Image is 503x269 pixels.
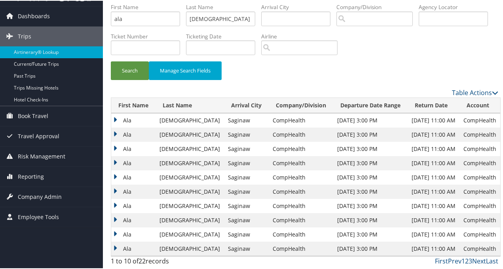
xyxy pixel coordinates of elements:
[186,32,261,40] label: Ticketing Date
[111,241,156,255] td: Ala
[336,2,419,10] label: Company/Division
[261,32,344,40] label: Airline
[111,227,156,241] td: Ala
[111,61,149,79] button: Search
[459,212,500,227] td: CompHealth
[156,241,224,255] td: [DEMOGRAPHIC_DATA]
[269,212,333,227] td: CompHealth
[459,141,500,155] td: CompHealth
[224,241,269,255] td: Saginaw
[18,206,59,226] span: Employee Tools
[156,212,224,227] td: [DEMOGRAPHIC_DATA]
[156,141,224,155] td: [DEMOGRAPHIC_DATA]
[269,141,333,155] td: CompHealth
[459,198,500,212] td: CompHealth
[452,88,498,96] a: Table Actions
[156,127,224,141] td: [DEMOGRAPHIC_DATA]
[333,198,408,212] td: [DATE] 3:00 PM
[111,127,156,141] td: Ala
[156,170,224,184] td: [DEMOGRAPHIC_DATA]
[156,97,224,113] th: Last Name: activate to sort column ascending
[111,2,186,10] label: First Name
[459,170,500,184] td: CompHealth
[333,155,408,170] td: [DATE] 3:00 PM
[224,198,269,212] td: Saginaw
[459,241,500,255] td: CompHealth
[461,256,465,265] a: 1
[156,198,224,212] td: [DEMOGRAPHIC_DATA]
[408,113,459,127] td: [DATE] 11:00 AM
[459,97,500,113] th: Account: activate to sort column ascending
[333,127,408,141] td: [DATE] 3:00 PM
[269,241,333,255] td: CompHealth
[149,61,222,79] button: Manage Search Fields
[459,113,500,127] td: CompHealth
[486,256,498,265] a: Last
[186,2,261,10] label: Last Name
[156,184,224,198] td: [DEMOGRAPHIC_DATA]
[261,2,336,10] label: Arrival City
[18,166,44,186] span: Reporting
[269,227,333,241] td: CompHealth
[224,212,269,227] td: Saginaw
[408,212,459,227] td: [DATE] 11:00 AM
[333,141,408,155] td: [DATE] 3:00 PM
[269,155,333,170] td: CompHealth
[459,127,500,141] td: CompHealth
[111,155,156,170] td: Ala
[333,241,408,255] td: [DATE] 3:00 PM
[333,113,408,127] td: [DATE] 3:00 PM
[111,32,186,40] label: Ticket Number
[269,184,333,198] td: CompHealth
[408,227,459,241] td: [DATE] 11:00 AM
[408,170,459,184] td: [DATE] 11:00 AM
[333,184,408,198] td: [DATE] 3:00 PM
[469,256,472,265] a: 3
[459,184,500,198] td: CompHealth
[269,113,333,127] td: CompHealth
[333,212,408,227] td: [DATE] 3:00 PM
[111,141,156,155] td: Ala
[448,256,461,265] a: Prev
[459,227,500,241] td: CompHealth
[224,227,269,241] td: Saginaw
[435,256,448,265] a: First
[408,198,459,212] td: [DATE] 11:00 AM
[408,127,459,141] td: [DATE] 11:00 AM
[333,227,408,241] td: [DATE] 3:00 PM
[18,146,65,166] span: Risk Management
[472,256,486,265] a: Next
[156,113,224,127] td: [DEMOGRAPHIC_DATA]
[111,170,156,184] td: Ala
[419,2,494,10] label: Agency Locator
[111,212,156,227] td: Ala
[269,198,333,212] td: CompHealth
[156,227,224,241] td: [DEMOGRAPHIC_DATA]
[139,256,146,265] span: 22
[224,155,269,170] td: Saginaw
[111,184,156,198] td: Ala
[224,141,269,155] td: Saginaw
[459,155,500,170] td: CompHealth
[224,170,269,184] td: Saginaw
[269,127,333,141] td: CompHealth
[269,97,333,113] th: Company/Division
[408,97,459,113] th: Return Date: activate to sort column ascending
[408,241,459,255] td: [DATE] 11:00 AM
[333,170,408,184] td: [DATE] 3:00 PM
[111,97,156,113] th: First Name: activate to sort column ascending
[333,97,408,113] th: Departure Date Range: activate to sort column ascending
[111,256,199,269] div: 1 to 10 of records
[18,186,62,206] span: Company Admin
[224,113,269,127] td: Saginaw
[18,126,59,145] span: Travel Approval
[156,155,224,170] td: [DEMOGRAPHIC_DATA]
[18,6,50,25] span: Dashboards
[18,105,48,125] span: Book Travel
[224,97,269,113] th: Arrival City: activate to sort column ascending
[408,141,459,155] td: [DATE] 11:00 AM
[111,198,156,212] td: Ala
[111,113,156,127] td: Ala
[465,256,469,265] a: 2
[18,26,31,46] span: Trips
